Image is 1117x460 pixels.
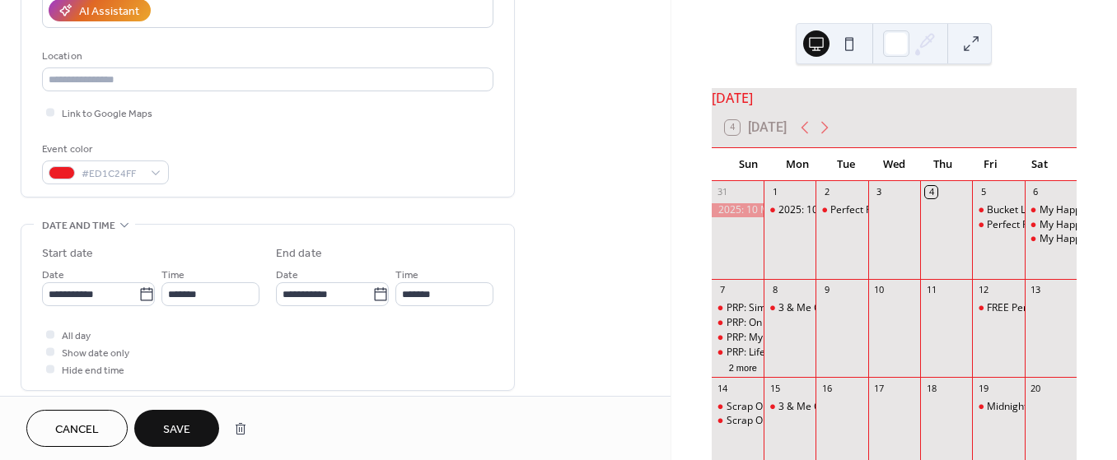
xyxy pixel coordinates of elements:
[42,245,93,263] div: Start date
[42,267,64,284] span: Date
[1030,186,1042,198] div: 6
[972,400,1024,414] div: Midnight Madness
[276,245,322,263] div: End date
[712,400,764,414] div: Scrap On a Dime: PUMPKIN SPICE EDITION
[62,362,124,379] span: Hide end time
[163,421,190,439] span: Save
[725,148,773,181] div: Sun
[925,284,937,296] div: 11
[276,267,298,284] span: Date
[764,203,816,217] div: 2025: 10 Minute Challenge-August
[1025,203,1077,217] div: My Happy Saturday-Summer Edition
[830,203,989,217] div: Perfect Pages RE-Imagined Class 1
[1025,232,1077,246] div: My Happy Saturday-Friends & Family Edition
[820,186,833,198] div: 2
[1030,284,1042,296] div: 13
[712,88,1077,108] div: [DATE]
[769,284,781,296] div: 8
[26,410,128,447] button: Cancel
[395,267,418,284] span: Time
[820,382,833,394] div: 16
[62,105,152,123] span: Link to Google Maps
[134,410,219,447] button: Save
[977,382,989,394] div: 19
[712,346,764,360] div: PRP: Life Unfiltered
[717,186,729,198] div: 31
[62,345,129,362] span: Show date only
[55,421,99,439] span: Cancel
[977,284,989,296] div: 12
[712,316,764,330] div: PRP: On the Road
[1015,148,1063,181] div: Sat
[712,331,764,345] div: PRP: My Fabulous Friends
[727,301,821,315] div: PRP: Simply Summer
[717,284,729,296] div: 7
[778,203,937,217] div: 2025: 10 Minute Challenge-August
[821,148,870,181] div: Tue
[870,148,918,181] div: Wed
[987,400,1072,414] div: Midnight Madness
[727,331,843,345] div: PRP: My Fabulous Friends
[727,346,814,360] div: PRP: Life Unfiltered
[966,148,1015,181] div: Fri
[727,400,923,414] div: Scrap On a Dime: PUMPKIN SPICE EDITION
[727,316,805,330] div: PRP: On the Road
[42,217,115,235] span: Date and time
[42,141,166,158] div: Event color
[773,148,821,181] div: Mon
[778,400,862,414] div: 3 & Me Class Club
[1030,382,1042,394] div: 20
[727,414,927,428] div: Scrap On a Dime: HOLIDAY MAGIC EDITION
[972,218,1024,232] div: Perfect Pages RE-Imagined Class 2
[972,203,1024,217] div: Bucket List Trip Class
[769,186,781,198] div: 1
[1025,218,1077,232] div: My Happy Saturday-Magical Edition
[712,203,764,217] div: 2025: 10 Minute Challenge-August
[722,360,764,374] button: 2 more
[873,284,886,296] div: 10
[977,186,989,198] div: 5
[987,203,1084,217] div: Bucket List Trip Class
[873,186,886,198] div: 3
[764,400,816,414] div: 3 & Me Class Club
[712,301,764,315] div: PRP: Simply Summer
[873,382,886,394] div: 17
[925,186,937,198] div: 4
[82,165,143,183] span: #ED1C24FF
[161,267,185,284] span: Time
[816,203,867,217] div: Perfect Pages RE-Imagined Class 1
[764,301,816,315] div: 3 & Me Class Club
[778,301,862,315] div: 3 & Me Class Club
[918,148,967,181] div: Thu
[769,382,781,394] div: 15
[717,382,729,394] div: 14
[820,284,833,296] div: 9
[972,301,1024,315] div: FREE Perfect Pages RE-Imagined Class
[42,48,490,65] div: Location
[712,414,764,428] div: Scrap On a Dime: HOLIDAY MAGIC EDITION
[62,328,91,345] span: All day
[925,382,937,394] div: 18
[79,3,139,21] div: AI Assistant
